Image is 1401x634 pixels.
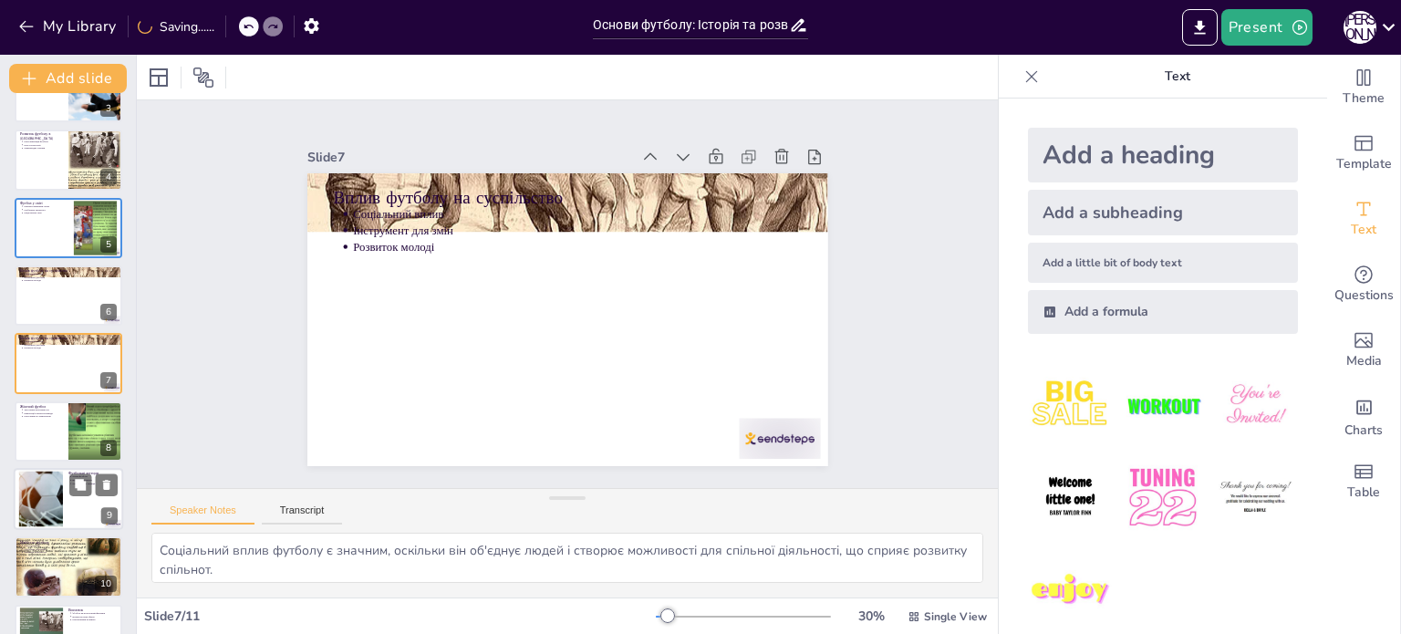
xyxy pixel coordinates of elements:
p: Розвиток футболу в [GEOGRAPHIC_DATA] [20,131,63,141]
div: Add a table [1327,449,1400,514]
p: Розвиток молоді [24,347,117,350]
p: Найпопулярніший спорт [24,204,68,208]
div: Add a heading [1028,128,1298,182]
img: 3.jpeg [1213,363,1298,448]
div: 4 [100,169,117,185]
p: Роль технологій [24,143,63,147]
div: Add a little bit of body text [1028,243,1298,283]
p: Футбол як культурний феномен [72,611,117,615]
div: 6 [15,265,122,326]
p: Вплив на різні сфери [72,615,117,618]
img: 7.jpeg [1028,548,1113,633]
p: Вплив футболу на суспільство [333,185,802,210]
span: Text [1351,220,1376,240]
div: Add a subheading [1028,190,1298,235]
p: Майстерність гравців [73,482,119,485]
div: 30 % [849,608,893,625]
p: Глобальне охоплення [24,546,117,550]
span: Questions [1334,286,1394,306]
p: Розвиток молоді [353,239,802,255]
div: 9 [14,468,123,530]
p: Зростання популярності [24,408,63,411]
div: Saving...... [138,18,214,36]
p: Футбол у світі [20,200,68,205]
div: І [PERSON_NAME] [1344,11,1376,44]
p: Text [1046,55,1309,99]
img: 6.jpeg [1213,455,1298,540]
p: Інвестиції в жіночі команди [24,411,63,415]
button: Delete Slide [96,473,118,495]
button: Export to PowerPoint [1182,9,1218,46]
div: Add text boxes [1327,186,1400,252]
div: 5 [15,198,122,258]
div: Add ready made slides [1327,120,1400,186]
p: Соціальний вплив [24,272,117,275]
button: Present [1221,9,1313,46]
button: Transcript [262,504,343,525]
img: 4.jpeg [1028,455,1113,540]
span: Table [1347,483,1380,503]
p: Вплив на культуру [73,479,119,483]
p: Футбольні легенди [68,471,118,476]
span: Template [1336,154,1392,174]
p: Вплив футболу на суспільство [20,268,117,274]
button: Speaker Notes [151,504,254,525]
img: 1.jpeg [1028,363,1113,448]
div: 5 [100,236,117,253]
div: Layout [144,63,173,92]
span: Charts [1344,421,1383,441]
img: 5.jpeg [1120,455,1205,540]
p: Популяризація футболу [24,140,63,144]
p: Національні ліги [24,211,68,214]
div: 8 [15,401,122,462]
p: Соціальний вплив [353,206,802,223]
p: Ікони футболу [73,475,119,479]
input: Insert title [593,12,789,38]
div: 10 [15,536,122,597]
div: Change the overall theme [1327,55,1400,120]
p: Популярність чемпіонатів [24,414,63,418]
p: Інструмент для змін [353,223,802,239]
p: Перспективи розвитку [72,618,117,622]
span: Theme [1343,88,1385,109]
div: 8 [100,440,117,456]
p: Вплив футболу на суспільство [20,336,117,341]
div: 6 [100,304,117,320]
p: Жіночий футбол [20,403,63,409]
span: Single View [924,609,987,624]
p: Нові технології [24,544,117,547]
button: І [PERSON_NAME] [1344,9,1376,46]
button: Add slide [9,64,127,93]
img: 2.jpeg [1120,363,1205,448]
div: 7 [15,333,122,393]
span: Media [1346,351,1382,371]
p: Майбутнє футболу [20,539,117,545]
div: 7 [100,372,117,389]
p: Міжнародні турніри [24,147,63,151]
div: Get real-time input from your audience [1327,252,1400,317]
div: 4 [15,130,122,190]
textarea: Соціальний вплив футболу є значним, оскільки він об'єднує людей і створює можливості для спільної... [151,533,983,583]
p: Соціальний вплив [24,340,117,344]
p: Інструмент для змін [24,343,117,347]
p: Розвиток молоді [24,279,117,283]
div: 9 [101,508,118,525]
button: Duplicate Slide [69,473,91,495]
div: Add charts and graphs [1327,383,1400,449]
p: Майбутні можливості [24,550,117,554]
p: Висновок [68,608,117,613]
div: Add images, graphics, shapes or video [1327,317,1400,383]
div: Slide 7 [307,149,631,166]
div: 10 [95,576,117,592]
span: Position [192,67,214,88]
p: Глобальна спільнота [24,208,68,212]
div: Add a formula [1028,290,1298,334]
div: 3 [100,100,117,117]
p: Інструмент для змін [24,275,117,279]
button: My Library [14,12,124,41]
div: Slide 7 / 11 [144,608,656,625]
